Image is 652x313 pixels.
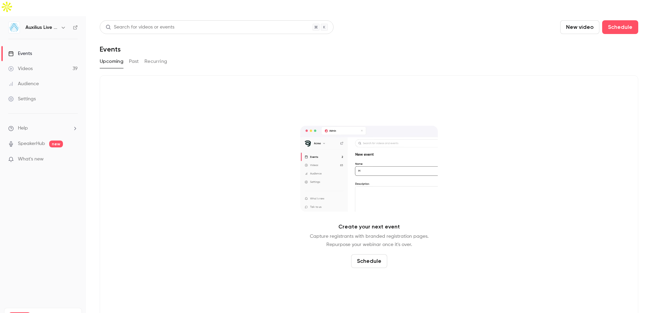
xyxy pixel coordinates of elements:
span: Help [18,125,28,132]
div: Videos [8,65,33,72]
p: Capture registrants with branded registration pages. Repurpose your webinar once it's over. [310,232,428,249]
li: help-dropdown-opener [8,125,78,132]
div: Search for videos or events [106,24,174,31]
div: Audience [8,80,39,87]
span: new [49,141,63,147]
button: New video [560,20,599,34]
p: Create your next event [338,223,400,231]
button: Recurring [144,56,167,67]
h6: Auxilius Live Sessions [25,24,58,31]
button: Schedule [602,20,638,34]
button: Upcoming [100,56,123,67]
div: Settings [8,96,36,102]
h1: Events [100,45,121,53]
div: Events [8,50,32,57]
button: Schedule [351,254,387,268]
button: Past [129,56,139,67]
span: What's new [18,156,44,163]
img: Auxilius Live Sessions [9,22,20,33]
a: SpeakerHub [18,140,45,147]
